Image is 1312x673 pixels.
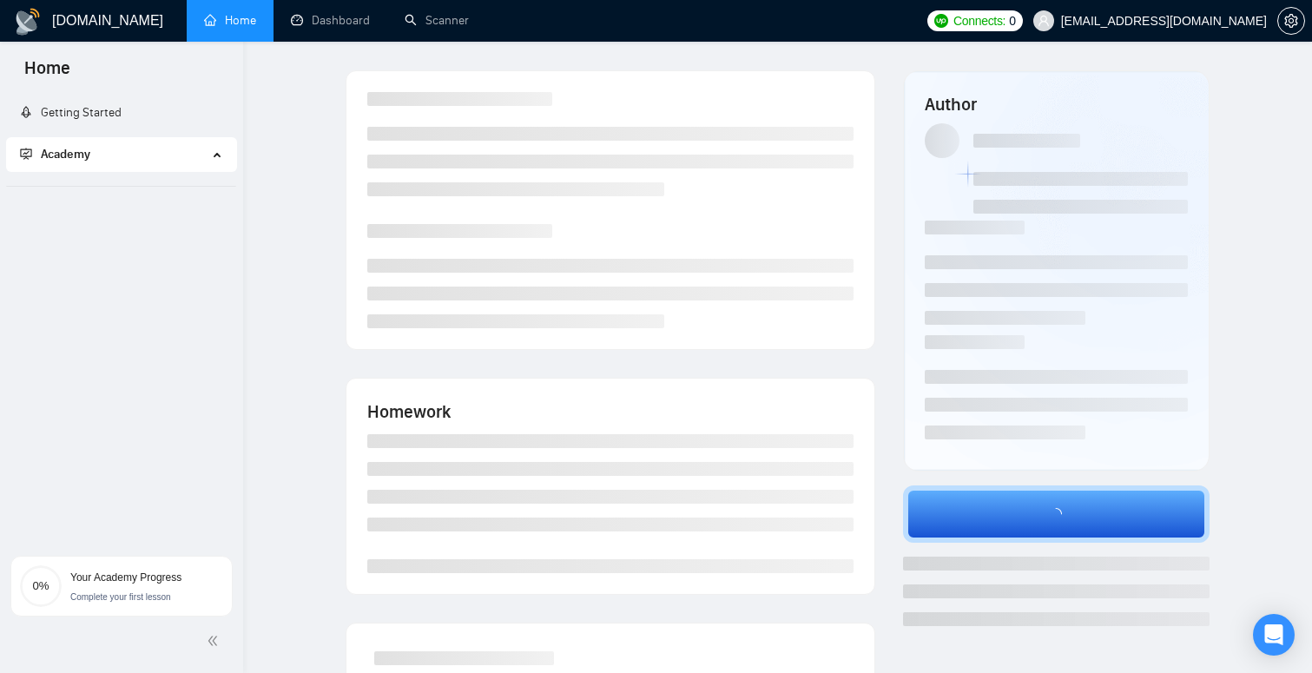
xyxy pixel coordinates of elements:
li: Getting Started [6,96,236,130]
span: fund-projection-screen [20,148,32,160]
span: Connects: [953,11,1005,30]
a: rocketGetting Started [20,105,122,120]
span: double-left [207,632,224,650]
span: Academy [20,147,90,162]
span: 0% [20,580,62,591]
span: setting [1278,14,1304,28]
h4: Homework [367,399,854,424]
span: Academy [41,147,90,162]
a: dashboardDashboard [291,13,370,28]
span: Complete your first lesson [70,592,171,602]
button: loading [903,485,1210,543]
h4: Author [925,92,1188,116]
li: Academy Homepage [6,179,236,190]
span: user [1038,15,1050,27]
img: logo [14,8,42,36]
span: Your Academy Progress [70,571,181,584]
img: upwork-logo.png [934,14,948,28]
div: Open Intercom Messenger [1253,614,1295,656]
a: setting [1277,14,1305,28]
a: homeHome [204,13,256,28]
span: Home [10,56,84,92]
button: setting [1277,7,1305,35]
span: 0 [1009,11,1016,30]
a: searchScanner [405,13,469,28]
span: loading [1041,501,1071,527]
